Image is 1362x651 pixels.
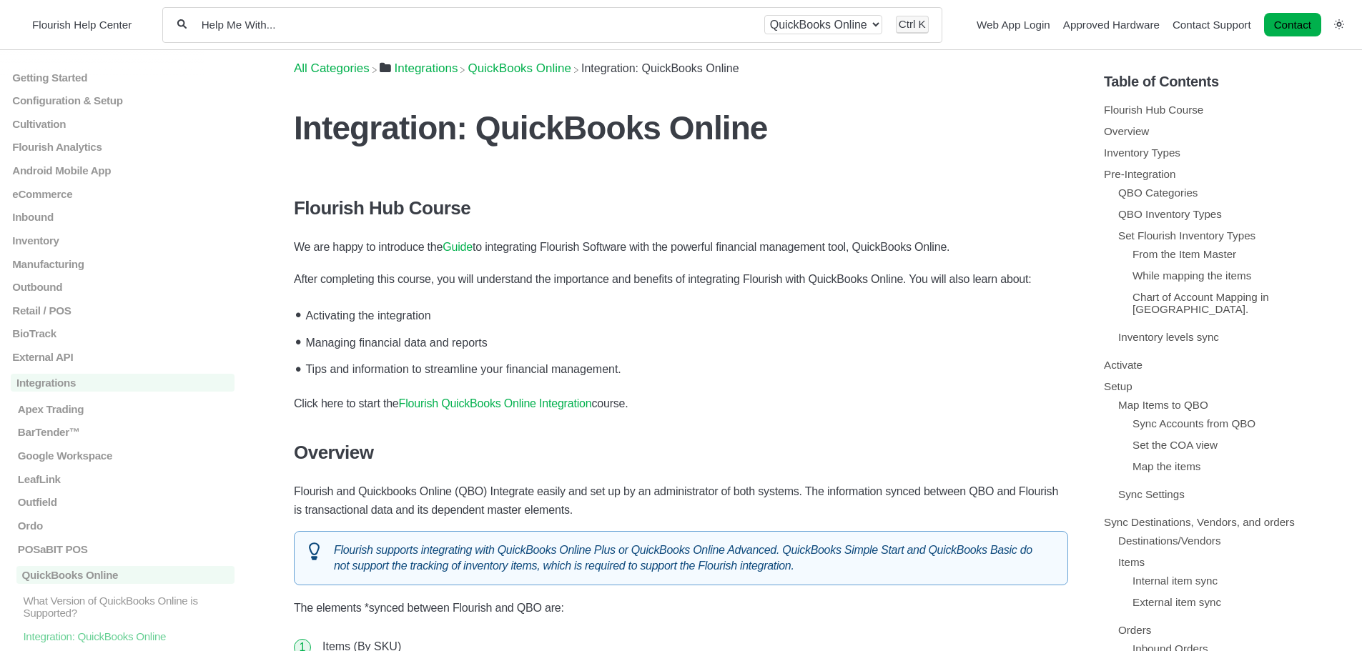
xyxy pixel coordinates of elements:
a: Outfield [11,496,235,508]
p: BarTender™ [16,426,235,438]
a: Android Mobile App [11,164,235,177]
a: Inbound [11,211,235,223]
a: eCommerce [11,187,235,199]
span: ​Integrations [395,61,458,76]
p: Apex Trading [16,403,235,415]
a: Set Flourish Inventory Types [1118,229,1255,242]
span: All Categories [294,61,370,76]
p: LeafLink [16,472,235,484]
li: Activating the integration [301,300,1068,327]
h3: Flourish Hub Course [294,197,1068,219]
a: Map the items [1132,460,1200,472]
a: Internal item sync [1132,575,1218,587]
p: POSaBIT POS [16,542,235,555]
a: Inventory Types [1104,146,1180,159]
a: Flourish Analytics [11,141,235,153]
a: Web App Login navigation item [977,19,1050,31]
p: After completing this course, you will understand the importance and benefits of integrating Flou... [294,270,1068,289]
a: External API [11,351,235,363]
a: Cultivation [11,118,235,130]
p: QuickBooks Online [16,566,235,584]
a: Setup [1104,380,1132,392]
input: Help Me With... [200,18,751,31]
p: Google Workspace [16,449,235,462]
a: Overview [1104,125,1149,137]
a: Activate [1104,359,1143,371]
a: QBO Categories [1118,187,1198,199]
kbd: Ctrl [899,18,916,30]
li: Contact desktop [1260,15,1325,35]
span: Integration: QuickBooks Online [581,62,739,74]
p: Click here to start the course. [294,394,1068,413]
span: ​QuickBooks Online [468,61,571,76]
span: Flourish Help Center [32,19,132,31]
a: Sync Settings [1118,488,1185,500]
a: From the Item Master [1132,248,1236,260]
a: Breadcrumb link to All Categories [294,61,370,75]
a: Getting Started [11,71,235,83]
a: Flourish Help Center [18,15,132,34]
a: Integration: QuickBooks Online [11,630,235,642]
a: Chart of Account Mapping in [GEOGRAPHIC_DATA]. [1132,291,1269,315]
a: Sync Accounts from QBO [1132,417,1255,429]
a: Switch dark mode setting [1334,18,1344,30]
h1: Integration: QuickBooks Online [294,109,1068,147]
a: Outbound [11,281,235,293]
a: Flourish QuickBooks Online Integration [399,397,592,409]
a: Approved Hardware navigation item [1063,19,1160,31]
a: Guide [443,241,473,253]
a: External item sync [1132,596,1221,608]
a: Contact Support navigation item [1173,19,1251,31]
p: The elements *synced between Flourish and QBO are: [294,599,1068,617]
a: Apex Trading [11,403,235,415]
img: Flourish Help Center Logo [18,15,25,34]
li: Managing financial data and reports [301,327,1068,354]
a: Items [1118,556,1145,568]
a: QuickBooks Online [11,566,235,584]
a: BarTender™ [11,426,235,438]
a: Inventory [11,234,235,247]
a: LeafLink [11,472,235,484]
p: Ordo [16,520,235,532]
a: Ordo [11,520,235,532]
a: While mapping the items [1132,269,1251,282]
a: POSaBIT POS [11,542,235,555]
em: Flourish supports integrating with QuickBooks Online Plus or QuickBooks Online Advanced. QuickBoo... [334,544,1032,572]
a: Google Workspace [11,449,235,462]
a: Set the COA view [1132,439,1218,451]
a: QBO Inventory Types [1118,208,1222,220]
a: QuickBooks Online [468,61,571,75]
p: What Version of QuickBooks Online is Supported? [21,595,235,619]
a: Map Items to QBO [1118,399,1208,411]
a: What Version of QuickBooks Online is Supported? [11,595,235,619]
p: We are happy to introduce the to integrating Flourish Software with the powerful financial manage... [294,238,1068,257]
a: Sync Destinations, Vendors, and orders [1104,516,1295,528]
h3: Overview [294,442,1068,464]
a: Integrations [11,374,235,392]
a: Configuration & Setup [11,94,235,106]
a: Flourish Hub Course [1104,104,1203,116]
a: Integrations [380,61,458,75]
a: Manufacturing [11,257,235,269]
a: Pre-Integration [1104,168,1175,180]
li: Tips and information to streamline your financial management. [301,354,1068,381]
a: BioTrack [11,327,235,339]
h5: Table of Contents [1104,74,1351,90]
p: Outfield [16,496,235,508]
a: Destinations/Vendors [1118,535,1221,547]
a: Retail / POS [11,304,235,317]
